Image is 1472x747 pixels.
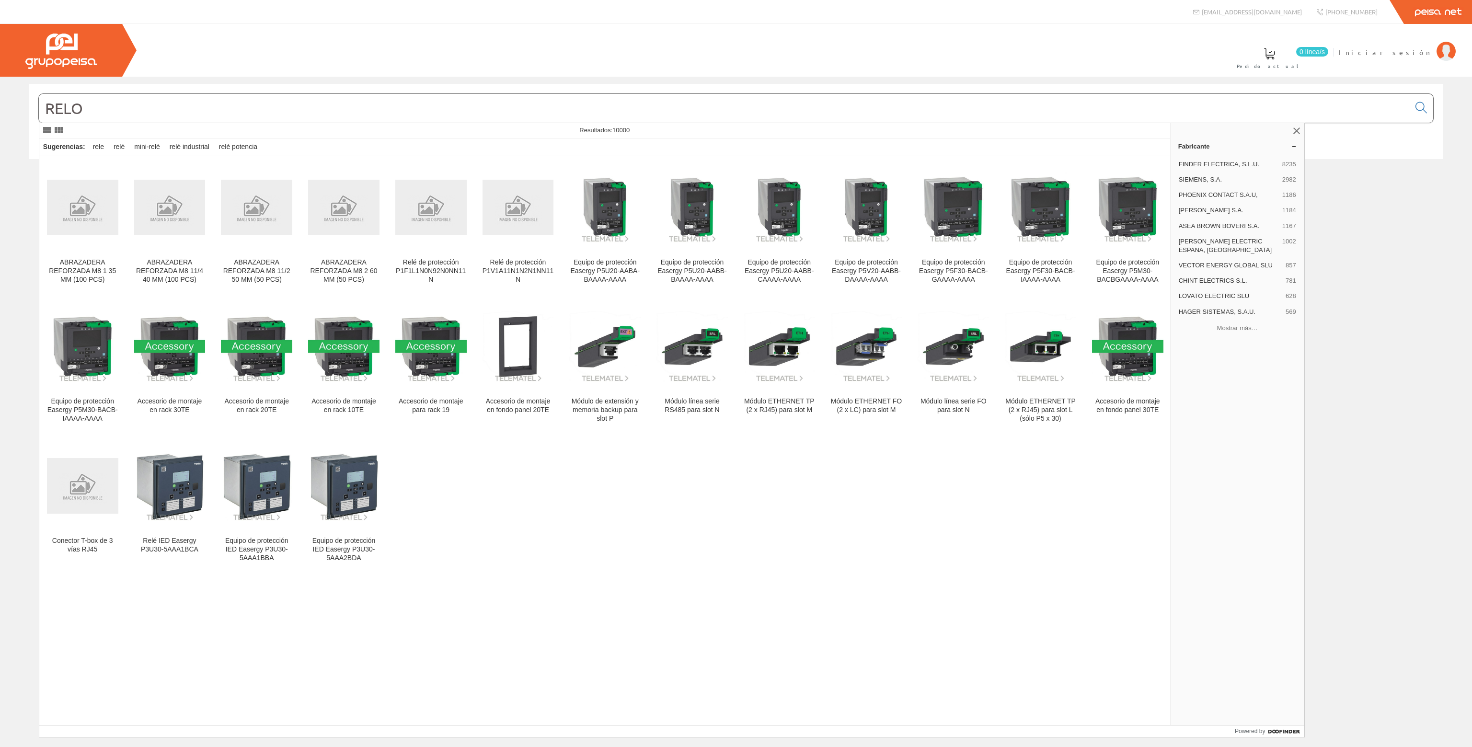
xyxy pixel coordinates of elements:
span: LOVATO ELECTRIC SLU [1179,292,1282,300]
div: Equipo de protección IED Easergy P3U30-5AAA2BDA [308,537,379,563]
div: ABRAZADERA REFORZADA M8 2 60 MM (50 PCS) [308,258,379,284]
div: Equipo de protección Easergy P5U20-AABA-BAAAA-AAAA [569,258,641,284]
a: Equipo de protección Easergy P5V20-AABB-DAAAA-AAAA Equipo de protección Easergy P5V20-AABB-DAAAA-... [823,157,910,295]
div: Equipo de protección Easergy P5F30-BACB-IAAAA-AAAA [1005,258,1076,284]
a: Equipo de protección Easergy P5U20-AABA-BAAAA-AAAA Equipo de protección Easergy P5U20-AABA-BAAAA-... [562,157,648,295]
a: Equipo de protección Easergy P5M30-BACBGAAAA-AAAA Equipo de protección Easergy P5M30-BACBGAAAA-AAAA [1084,157,1171,295]
img: Equipo de protección Easergy P5M30-BACB-IAAAA-AAAA [47,311,118,382]
span: FINDER ELECTRICA, S.L.U. [1179,160,1278,169]
div: Equipo de protección IED Easergy P3U30-5AAA1BBA [221,537,292,563]
a: ABRAZADERA REFORZADA M8 2 60 MM (50 PCS) ABRAZADERA REFORZADA M8 2 60 MM (50 PCS) [300,157,387,295]
img: ABRAZADERA REFORZADA M8 11/4 40 MM (100 PCS) [134,180,206,235]
span: 857 [1286,261,1296,270]
div: Relé de protección P1V1A11N1N2N1NN11N [483,258,554,284]
div: Equipo de protección Easergy P5U20-AABB-CAAAA-AAAA [744,258,815,284]
span: Powered by [1235,727,1265,736]
div: Accesorio de montaje para rack 19 [395,397,467,414]
a: Módulo de extensión y memoria backup para slot P Módulo de extensión y memoria backup para slot P [562,296,648,434]
div: Módulo ETHERNET TP (2 x RJ45) para slot L (sólo P5 x 30) [1005,397,1076,423]
div: ABRAZADERA REFORZADA M8 11/2 50 MM (50 PCS) [221,258,292,284]
span: [PERSON_NAME] S.A. [1179,206,1278,215]
span: 2982 [1282,175,1296,184]
a: Accesorio de montaje en rack 30TE Accesorio de montaje en rack 30TE [126,296,213,434]
img: Equipo de protección Easergy P5U20-AABB-CAAAA-AAAA [744,172,815,243]
a: Accesorio de montaje en rack 20TE Accesorio de montaje en rack 20TE [213,296,300,434]
span: Resultados: [579,126,630,134]
div: Equipo de protección Easergy P5U20-AABB-BAAAA-AAAA [656,258,728,284]
a: ABRAZADERA REFORZADA M8 11/4 40 MM (100 PCS) ABRAZADERA REFORZADA M8 11/4 40 MM (100 PCS) [126,157,213,295]
span: 1186 [1282,191,1296,199]
a: Módulo ETHERNET TP (2 x RJ45) para slot M Módulo ETHERNET TP (2 x RJ45) para slot M [736,296,823,434]
img: ABRAZADERA REFORZADA M8 1 35 MM (100 PCS) [47,180,118,235]
div: Conector T-box de 3 vías RJ45 [47,537,118,554]
span: Pedido actual [1237,61,1302,71]
img: ABRAZADERA REFORZADA M8 11/2 50 MM (50 PCS) [221,180,292,235]
div: mini-relé [130,138,164,156]
a: Fabricante [1171,138,1304,154]
img: Equipo de protección Easergy P5M30-BACBGAAAA-AAAA [1092,172,1163,243]
a: Relé de protección P1V1A11N1N2N1NN11N Relé de protección P1V1A11N1N2N1NN11N [475,157,562,295]
span: 10000 [612,126,630,134]
span: [EMAIL_ADDRESS][DOMAIN_NAME] [1202,8,1302,16]
div: Accesorio de montaje en rack 10TE [308,397,379,414]
div: relé [110,138,128,156]
img: Módulo línea serie RS485 para slot N [656,311,728,382]
a: Equipo de protección Easergy P5U20-AABB-CAAAA-AAAA Equipo de protección Easergy P5U20-AABB-CAAAA-... [736,157,823,295]
a: Powered by [1235,725,1304,737]
div: Módulo línea serie FO para slot N [918,397,989,414]
span: VECTOR ENERGY GLOBAL SLU [1179,261,1282,270]
img: Grupo Peisa [25,34,97,69]
img: Módulo ETHERNET FO (2 x LC) para slot M [831,311,902,382]
img: Equipo de protección Easergy P5U20-AABA-BAAAA-AAAA [569,172,641,243]
img: Accesorio de montaje en rack 20TE [221,311,292,382]
img: Equipo de protección Easergy P5F30-BACB-GAAAA-AAAA [918,172,989,243]
a: Accesorio de montaje en fondo panel 30TE Accesorio de montaje en fondo panel 30TE [1084,296,1171,434]
div: Equipo de protección Easergy P5M30-BACB-IAAAA-AAAA [47,397,118,423]
a: Equipo de protección Easergy P5F30-BACB-IAAAA-AAAA Equipo de protección Easergy P5F30-BACB-IAAAA-... [997,157,1084,295]
a: Equipo de protección IED Easergy P3U30-5AAA1BBA Equipo de protección IED Easergy P3U30-5AAA1BBA [213,435,300,574]
div: rele [89,138,108,156]
span: [PHONE_NUMBER] [1325,8,1378,16]
img: Conector T-box de 3 vías RJ45 [47,458,118,514]
a: ABRAZADERA REFORZADA M8 1 35 MM (100 PCS) ABRAZADERA REFORZADA M8 1 35 MM (100 PCS) [39,157,126,295]
img: Relé de protección P1V1A11N1N2N1NN11N [483,180,554,235]
span: 1002 [1282,237,1296,254]
a: Módulo línea serie FO para slot N Módulo línea serie FO para slot N [910,296,997,434]
button: Mostrar más… [1174,321,1300,336]
a: Accesorio de montaje para rack 19 Accesorio de montaje para rack 19 [388,296,474,434]
a: Módulo ETHERNET TP (2 x RJ45) para slot L (sólo P5 x 30) Módulo ETHERNET TP (2 x RJ45) para slot ... [997,296,1084,434]
div: Equipo de protección Easergy P5M30-BACBGAAAA-AAAA [1092,258,1163,284]
div: Relé IED Easergy P3U30-5AAA1BCA [134,537,206,554]
div: Módulo línea serie RS485 para slot N [656,397,728,414]
div: Accesorio de montaje en rack 20TE [221,397,292,414]
img: Módulo ETHERNET TP (2 x RJ45) para slot M [744,311,815,382]
span: PHOENIX CONTACT S.A.U, [1179,191,1278,199]
a: Equipo de protección IED Easergy P3U30-5AAA2BDA Equipo de protección IED Easergy P3U30-5AAA2BDA [300,435,387,574]
img: Relé IED Easergy P3U30-5AAA1BCA [134,450,206,521]
img: Accesorio de montaje para rack 19 [395,311,467,382]
div: relé industrial [166,138,213,156]
img: Equipo de protección IED Easergy P3U30-5AAA1BBA [221,450,292,521]
span: 569 [1286,308,1296,316]
img: Relé de protección P1F1L1N0N92N0NN11N [395,180,467,235]
span: 628 [1286,292,1296,300]
span: 0 línea/s [1296,47,1328,57]
input: Buscar... [39,94,1410,123]
a: Equipo de protección Easergy P5M30-BACB-IAAAA-AAAA Equipo de protección Easergy P5M30-BACB-IAAAA-... [39,296,126,434]
img: Módulo de extensión y memoria backup para slot P [569,311,641,382]
div: Módulo de extensión y memoria backup para slot P [569,397,641,423]
a: Módulo ETHERNET FO (2 x LC) para slot M Módulo ETHERNET FO (2 x LC) para slot M [823,296,910,434]
img: Equipo de protección Easergy P5V20-AABB-DAAAA-AAAA [831,172,902,243]
a: Accesorio de montaje en rack 10TE Accesorio de montaje en rack 10TE [300,296,387,434]
div: © Grupo Peisa [29,171,1443,179]
a: Accesorio de montaje en fondo panel 20TE Accesorio de montaje en fondo panel 20TE [475,296,562,434]
span: 8235 [1282,160,1296,169]
div: Sugerencias: [39,140,87,154]
div: Accesorio de montaje en fondo panel 30TE [1092,397,1163,414]
span: CHINT ELECTRICS S.L. [1179,276,1282,285]
a: Módulo línea serie RS485 para slot N Módulo línea serie RS485 para slot N [649,296,736,434]
div: Módulo ETHERNET FO (2 x LC) para slot M [831,397,902,414]
div: Relé de protección P1F1L1N0N92N0NN11N [395,258,467,284]
span: [PERSON_NAME] ELECTRIC ESPAÑA, [GEOGRAPHIC_DATA] [1179,237,1278,254]
a: Relé IED Easergy P3U30-5AAA1BCA Relé IED Easergy P3U30-5AAA1BCA [126,435,213,574]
